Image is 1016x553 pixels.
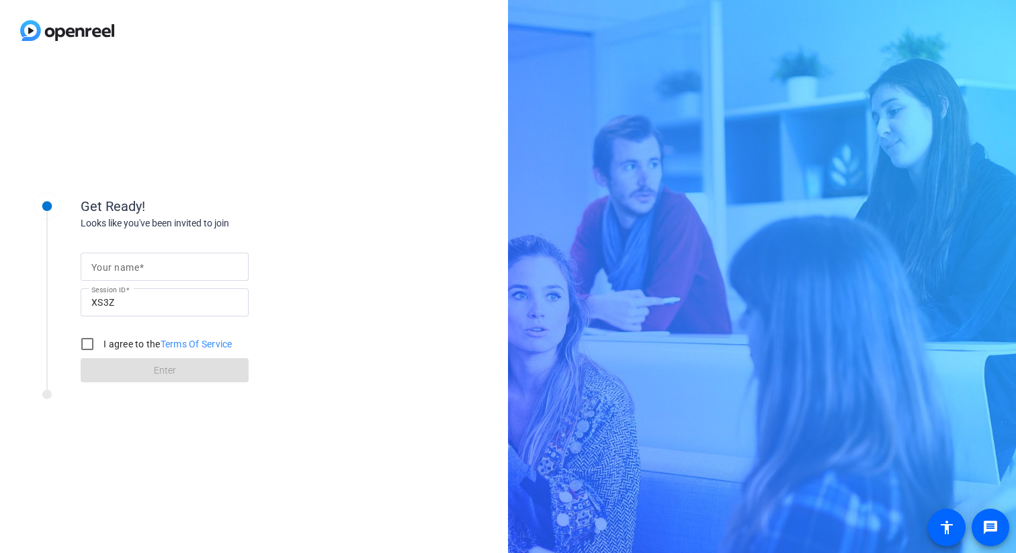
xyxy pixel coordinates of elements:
[101,337,232,351] label: I agree to the
[81,216,349,230] div: Looks like you've been invited to join
[982,519,999,536] mat-icon: message
[161,339,232,349] a: Terms Of Service
[81,196,349,216] div: Get Ready!
[91,286,126,294] mat-label: Session ID
[939,519,955,536] mat-icon: accessibility
[91,262,139,273] mat-label: Your name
